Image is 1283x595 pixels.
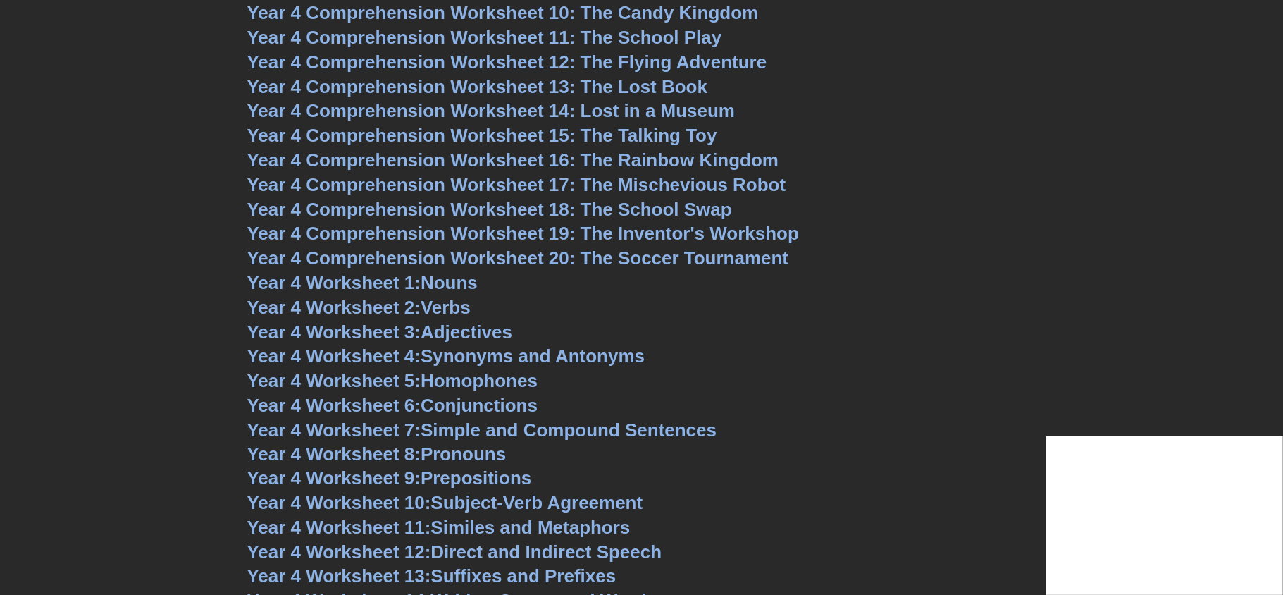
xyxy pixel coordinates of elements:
[1046,436,1283,595] iframe: Chat Widget
[247,51,767,73] a: Year 4 Comprehension Worksheet 12: The Flying Adventure
[247,272,478,293] a: Year 4 Worksheet 1:Nouns
[247,566,616,587] a: Year 4 Worksheet 13:Suffixes and Prefixes
[247,174,786,195] a: Year 4 Comprehension Worksheet 17: The Mischevious Robot
[247,321,513,343] a: Year 4 Worksheet 3:Adjectives
[247,247,789,269] a: Year 4 Comprehension Worksheet 20: The Soccer Tournament
[247,199,732,220] a: Year 4 Comprehension Worksheet 18: The School Swap
[247,321,421,343] span: Year 4 Worksheet 3:
[247,272,421,293] span: Year 4 Worksheet 1:
[247,100,736,121] a: Year 4 Comprehension Worksheet 14: Lost in a Museum
[247,542,662,563] a: Year 4 Worksheet 12:Direct and Indirect Speech
[247,370,421,391] span: Year 4 Worksheet 5:
[247,517,631,539] a: Year 4 Worksheet 11:Similes and Metaphors
[247,419,421,441] span: Year 4 Worksheet 7:
[247,517,431,539] span: Year 4 Worksheet 11:
[247,345,645,367] a: Year 4 Worksheet 4:Synonyms and Antonyms
[247,395,421,416] span: Year 4 Worksheet 6:
[247,444,421,465] span: Year 4 Worksheet 8:
[247,370,538,391] a: Year 4 Worksheet 5:Homophones
[247,419,717,441] a: Year 4 Worksheet 7:Simple and Compound Sentences
[247,444,507,465] a: Year 4 Worksheet 8:Pronouns
[247,76,708,97] a: Year 4 Comprehension Worksheet 13: The Lost Book
[247,223,800,244] a: Year 4 Comprehension Worksheet 19: The Inventor's Workshop
[247,125,717,146] a: Year 4 Comprehension Worksheet 15: The Talking Toy
[247,468,532,489] a: Year 4 Worksheet 9:Prepositions
[247,2,759,23] a: Year 4 Comprehension Worksheet 10: The Candy Kingdom
[247,395,538,416] a: Year 4 Worksheet 6:Conjunctions
[247,566,431,587] span: Year 4 Worksheet 13:
[247,297,421,318] span: Year 4 Worksheet 2:
[247,27,722,48] a: Year 4 Comprehension Worksheet 11: The School Play
[247,297,471,318] a: Year 4 Worksheet 2:Verbs
[247,149,779,171] a: Year 4 Comprehension Worksheet 16: The Rainbow Kingdom
[247,468,421,489] span: Year 4 Worksheet 9:
[247,542,431,563] span: Year 4 Worksheet 12:
[247,345,421,367] span: Year 4 Worksheet 4:
[247,493,431,514] span: Year 4 Worksheet 10:
[247,493,643,514] a: Year 4 Worksheet 10:Subject-Verb Agreement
